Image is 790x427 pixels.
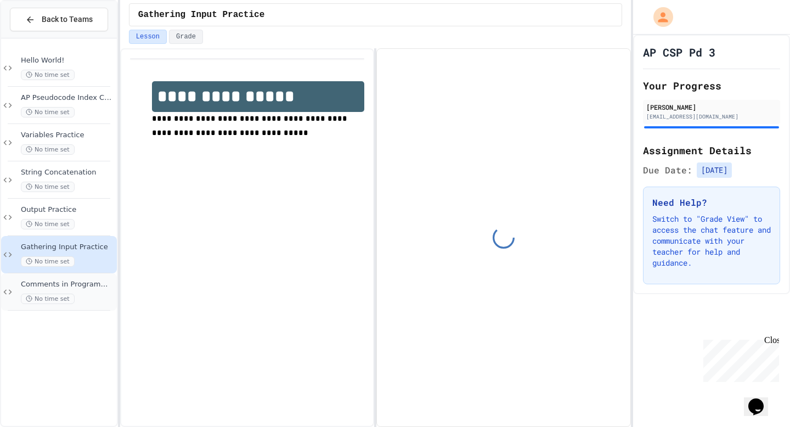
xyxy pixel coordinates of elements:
span: Gathering Input Practice [21,243,115,252]
span: No time set [21,219,75,229]
span: No time set [21,294,75,304]
iframe: chat widget [744,383,779,416]
span: AP Pseudocode Index Card Assignment [21,93,115,103]
div: Chat with us now!Close [4,4,76,70]
button: Back to Teams [10,8,108,31]
span: Back to Teams [42,14,93,25]
h3: Need Help? [652,196,771,209]
span: Comments in Programming [21,280,115,289]
span: String Concatenation [21,168,115,177]
div: My Account [642,4,676,30]
span: No time set [21,144,75,155]
h1: AP CSP Pd 3 [643,44,715,60]
h2: Your Progress [643,78,780,93]
span: No time set [21,70,75,80]
span: No time set [21,256,75,267]
button: Lesson [129,30,167,44]
div: [PERSON_NAME] [646,102,777,112]
h2: Assignment Details [643,143,780,158]
span: Gathering Input Practice [138,8,264,21]
div: [EMAIL_ADDRESS][DOMAIN_NAME] [646,113,777,121]
span: No time set [21,182,75,192]
p: Switch to "Grade View" to access the chat feature and communicate with your teacher for help and ... [652,214,771,268]
span: Hello World! [21,56,115,65]
span: [DATE] [697,162,732,178]
span: Output Practice [21,205,115,215]
span: No time set [21,107,75,117]
iframe: chat widget [699,335,779,382]
span: Variables Practice [21,131,115,140]
span: Due Date: [643,164,692,177]
button: Grade [169,30,203,44]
